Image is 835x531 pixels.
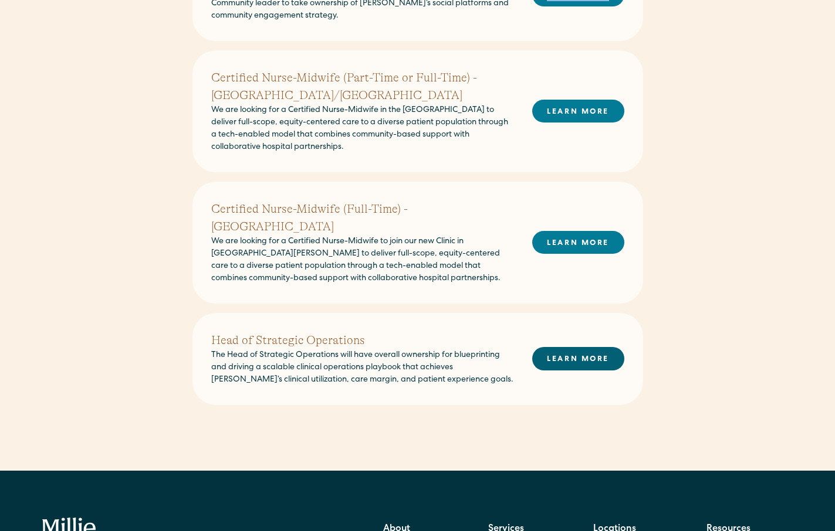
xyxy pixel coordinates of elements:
[532,100,624,122] a: LEARN MORE
[211,200,513,236] h2: Certified Nurse-Midwife (Full-Time) - [GEOGRAPHIC_DATA]
[211,332,513,349] h2: Head of Strategic Operations
[211,349,513,386] p: The Head of Strategic Operations will have overall ownership for blueprinting and driving a scala...
[211,69,513,104] h2: Certified Nurse-Midwife (Part-Time or Full-Time) - [GEOGRAPHIC_DATA]/[GEOGRAPHIC_DATA]
[532,231,624,254] a: LEARN MORE
[211,236,513,285] p: We are looking for a Certified Nurse-Midwife to join our new Clinic in [GEOGRAPHIC_DATA][PERSON_N...
[211,104,513,154] p: We are looking for a Certified Nurse-Midwife in the [GEOGRAPHIC_DATA] to deliver full-scope, equi...
[532,347,624,370] a: LEARN MORE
